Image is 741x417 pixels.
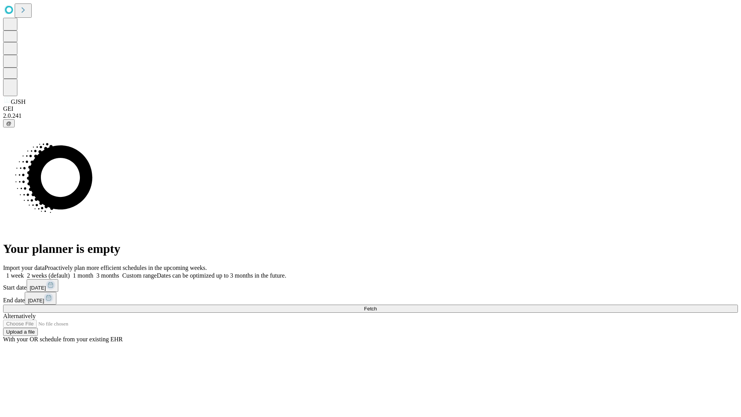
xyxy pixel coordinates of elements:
button: [DATE] [27,279,58,292]
button: Upload a file [3,328,38,336]
span: Custom range [122,272,157,279]
span: [DATE] [28,298,44,303]
span: Import your data [3,264,45,271]
div: Start date [3,279,738,292]
span: 3 months [96,272,119,279]
div: 2.0.241 [3,112,738,119]
span: 1 month [73,272,93,279]
div: GEI [3,105,738,112]
span: @ [6,120,12,126]
span: 2 weeks (default) [27,272,70,279]
span: [DATE] [30,285,46,291]
button: Fetch [3,305,738,313]
span: Fetch [364,306,377,312]
span: Dates can be optimized up to 3 months in the future. [157,272,286,279]
button: [DATE] [25,292,56,305]
span: With your OR schedule from your existing EHR [3,336,123,342]
span: 1 week [6,272,24,279]
span: Alternatively [3,313,36,319]
div: End date [3,292,738,305]
button: @ [3,119,15,127]
h1: Your planner is empty [3,242,738,256]
span: GJSH [11,98,25,105]
span: Proactively plan more efficient schedules in the upcoming weeks. [45,264,207,271]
